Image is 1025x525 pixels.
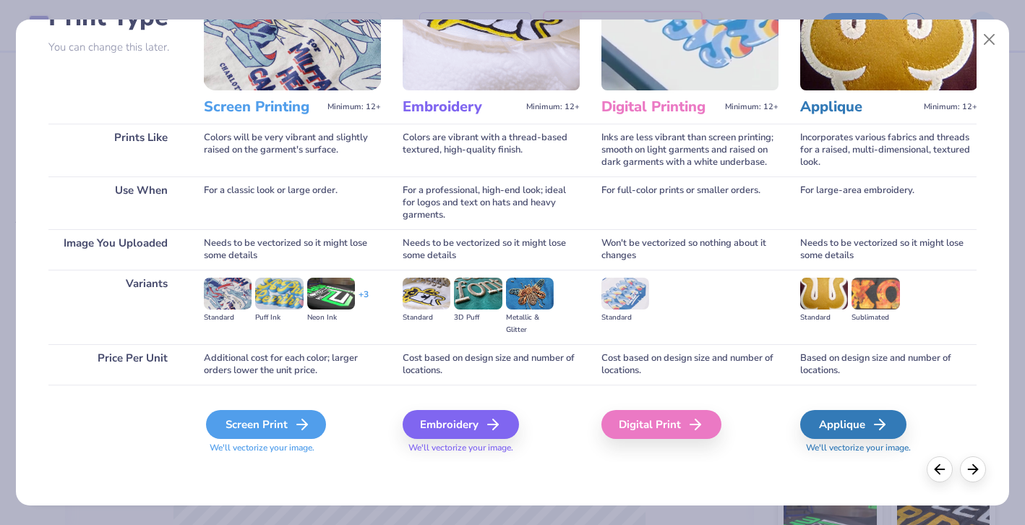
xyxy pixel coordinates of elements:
[800,410,906,439] div: Applique
[924,102,977,112] span: Minimum: 12+
[601,98,719,116] h3: Digital Printing
[48,41,182,54] p: You can change this later.
[204,312,252,324] div: Standard
[506,278,554,310] img: Metallic & Glitter
[403,229,580,270] div: Needs to be vectorized so it might lose some details
[48,124,182,176] div: Prints Like
[403,98,520,116] h3: Embroidery
[800,312,848,324] div: Standard
[48,176,182,229] div: Use When
[800,442,977,454] span: We'll vectorize your image.
[204,124,381,176] div: Colors will be very vibrant and slightly raised on the garment's surface.
[48,344,182,385] div: Price Per Unit
[307,312,355,324] div: Neon Ink
[852,278,899,310] img: Sublimated
[601,344,779,385] div: Cost based on design size and number of locations.
[852,312,899,324] div: Sublimated
[403,278,450,310] img: Standard
[800,229,977,270] div: Needs to be vectorized so it might lose some details
[48,229,182,270] div: Image You Uploaded
[206,410,326,439] div: Screen Print
[725,102,779,112] span: Minimum: 12+
[800,124,977,176] div: Incorporates various fabrics and threads for a raised, multi-dimensional, textured look.
[403,176,580,229] div: For a professional, high-end look; ideal for logos and text on hats and heavy garments.
[307,278,355,310] img: Neon Ink
[800,344,977,385] div: Based on design size and number of locations.
[601,312,649,324] div: Standard
[403,312,450,324] div: Standard
[327,102,381,112] span: Minimum: 12+
[403,344,580,385] div: Cost based on design size and number of locations.
[526,102,580,112] span: Minimum: 12+
[204,278,252,310] img: Standard
[359,289,369,313] div: + 3
[601,176,779,229] div: For full-color prints or smaller orders.
[48,270,182,344] div: Variants
[204,98,322,116] h3: Screen Printing
[403,124,580,176] div: Colors are vibrant with a thread-based textured, high-quality finish.
[800,278,848,310] img: Standard
[506,312,554,336] div: Metallic & Glitter
[601,410,721,439] div: Digital Print
[601,229,779,270] div: Won't be vectorized so nothing about it changes
[800,176,977,229] div: For large-area embroidery.
[204,229,381,270] div: Needs to be vectorized so it might lose some details
[601,278,649,310] img: Standard
[454,278,502,310] img: 3D Puff
[800,98,918,116] h3: Applique
[403,442,580,454] span: We'll vectorize your image.
[454,312,502,324] div: 3D Puff
[255,278,303,310] img: Puff Ink
[204,442,381,454] span: We'll vectorize your image.
[403,410,519,439] div: Embroidery
[601,124,779,176] div: Inks are less vibrant than screen printing; smooth on light garments and raised on dark garments ...
[204,344,381,385] div: Additional cost for each color; larger orders lower the unit price.
[975,26,1003,54] button: Close
[204,176,381,229] div: For a classic look or large order.
[255,312,303,324] div: Puff Ink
